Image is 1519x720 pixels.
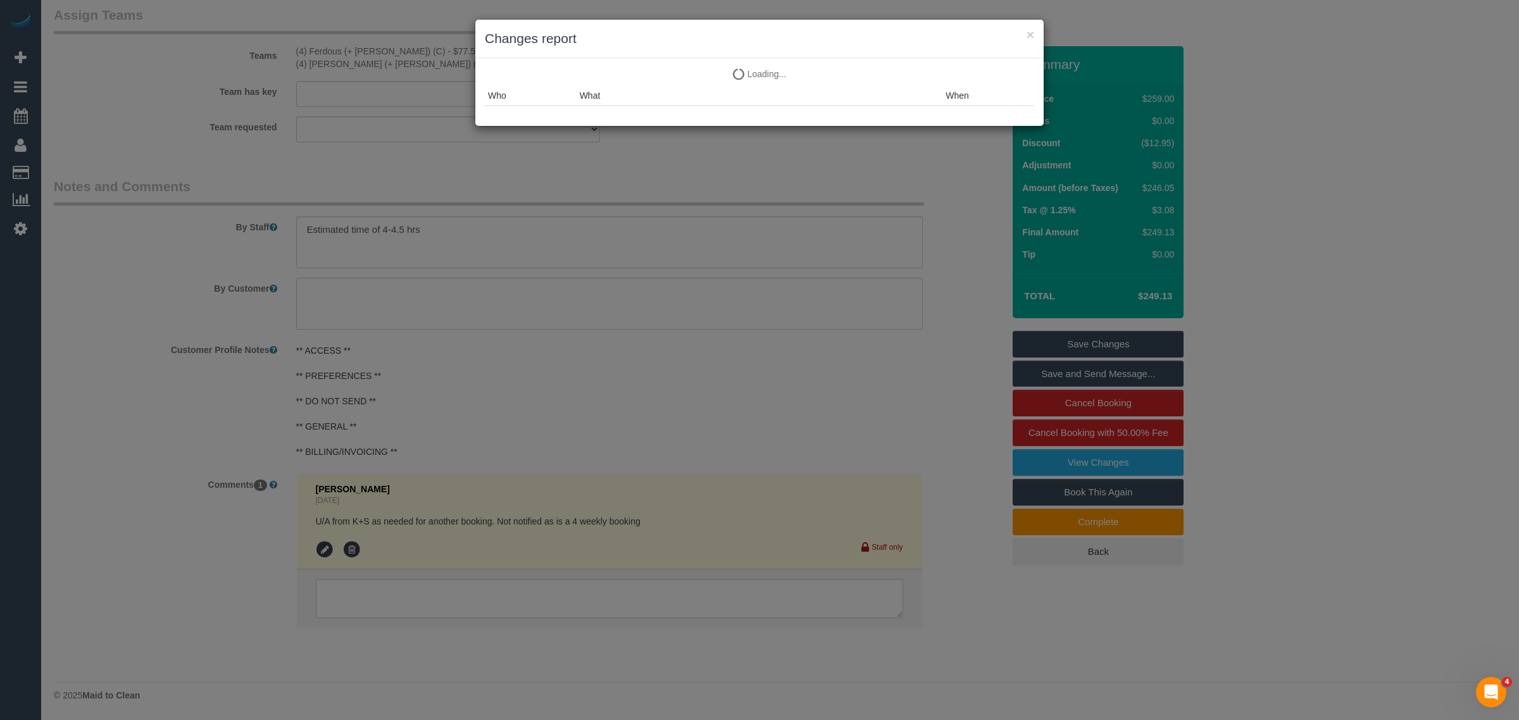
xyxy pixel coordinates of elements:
[1027,28,1034,41] button: ×
[1502,677,1512,687] span: 4
[1476,677,1506,707] iframe: Intercom live chat
[485,29,1034,48] h3: Changes report
[475,20,1044,126] sui-modal: Changes report
[577,86,943,106] th: What
[485,68,1034,80] p: Loading...
[942,86,1034,106] th: When
[485,86,577,106] th: Who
